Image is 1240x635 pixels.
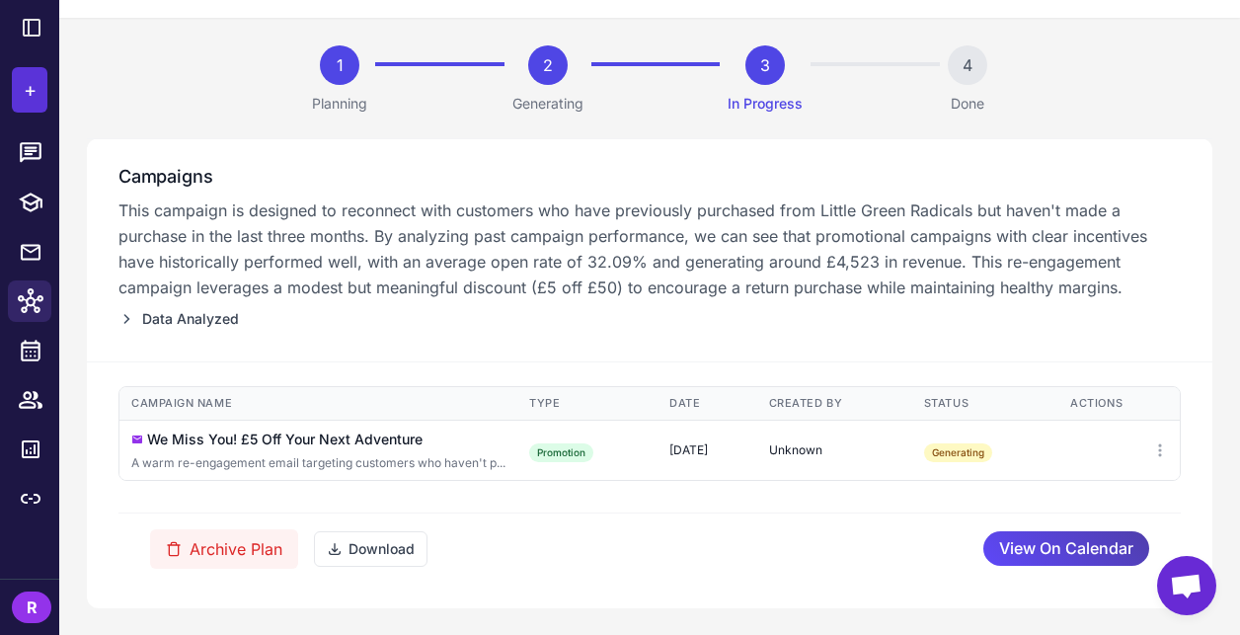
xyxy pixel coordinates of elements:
button: Download [314,531,427,567]
div: R [12,592,51,623]
button: + [12,67,47,113]
div: Promotion [529,443,593,462]
th: Date [658,387,757,420]
span: Generating [924,443,992,462]
p: In Progress [728,93,803,115]
th: Type [517,387,658,420]
p: Planning [312,93,367,115]
span: + [24,75,37,105]
span: Data Analyzed [142,308,239,330]
div: We Miss You! £5 Off Your Next Adventure [147,429,423,450]
p: This campaign is designed to reconnect with customers who have previously purchased from Little G... [118,198,1181,300]
span: View On Calendar [999,531,1133,566]
a: Open chat [1157,556,1216,615]
h3: Campaigns [118,163,1181,190]
div: 2 [528,45,568,85]
th: Status [912,387,1058,420]
p: Done [951,93,984,115]
th: Campaign Name [119,387,517,420]
div: Unknown [769,441,900,459]
th: Created By [757,387,912,420]
div: 3 [745,45,785,85]
button: Archive Plan [150,529,298,569]
div: Click to edit [131,454,505,472]
p: Generating [512,93,583,115]
div: [DATE] [669,441,745,459]
div: 1 [320,45,359,85]
th: Actions [1058,387,1180,420]
div: 4 [948,45,987,85]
